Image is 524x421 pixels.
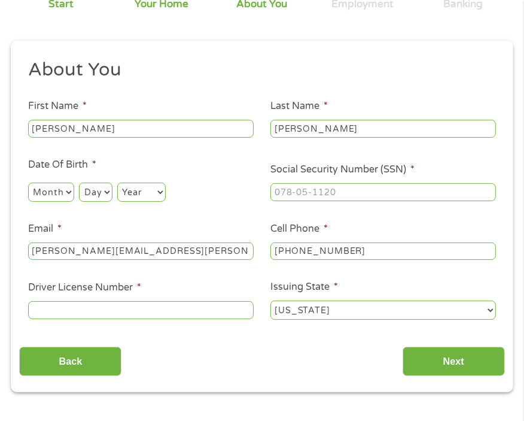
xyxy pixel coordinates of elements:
label: Last Name [270,100,328,113]
label: Email [28,223,62,235]
h2: About You [28,58,488,82]
input: (541) 754-3010 [270,243,496,261]
input: Smith [270,120,496,138]
label: Cell Phone [270,223,328,235]
label: First Name [28,100,87,113]
input: john@gmail.com [28,243,254,261]
label: Issuing State [270,281,338,293]
label: Date Of Birth [28,159,96,171]
input: 078-05-1120 [270,183,496,201]
input: Next [403,347,505,376]
input: John [28,120,254,138]
input: Back [19,347,121,376]
label: Driver License Number [28,281,141,294]
label: Social Security Number (SSN) [270,163,415,176]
